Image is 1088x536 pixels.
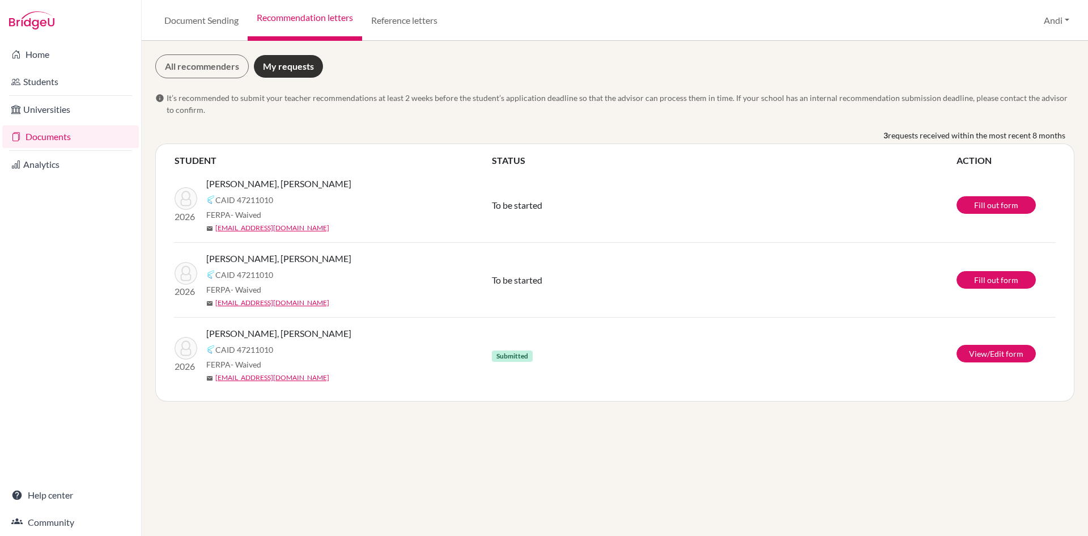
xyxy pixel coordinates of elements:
a: Help center [2,484,139,507]
img: Bridge-U [9,11,54,29]
a: [EMAIL_ADDRESS][DOMAIN_NAME] [215,373,329,383]
button: Andi [1039,10,1074,31]
th: STUDENT [174,153,491,168]
a: Fill out form [957,271,1036,289]
p: 2026 [175,210,197,223]
a: [EMAIL_ADDRESS][DOMAIN_NAME] [215,223,329,233]
th: STATUS [491,153,956,168]
img: Common App logo [206,345,215,354]
a: My requests [253,54,324,78]
span: CAID 47211010 [215,269,273,281]
a: Analytics [2,153,139,176]
a: Universities [2,98,139,121]
span: Submitted [492,351,533,362]
span: mail [206,375,213,382]
span: CAID 47211010 [215,194,273,206]
a: Documents [2,125,139,148]
img: Avery Kho, Kiera [175,337,197,360]
span: FERPA [206,358,261,370]
span: requests received within the most recent 8 months [888,129,1065,141]
a: Students [2,70,139,93]
span: [PERSON_NAME], [PERSON_NAME] [206,327,351,340]
p: 2026 [175,360,197,373]
img: Common App logo [206,195,215,204]
span: [PERSON_NAME], [PERSON_NAME] [206,177,351,191]
th: ACTION [956,153,1056,168]
img: Common App logo [206,270,215,279]
a: All recommenders [155,54,249,78]
span: - Waived [231,210,261,220]
span: mail [206,225,213,232]
span: To be started [492,275,542,285]
span: - Waived [231,360,261,369]
a: Home [2,43,139,66]
span: FERPA [206,209,261,221]
b: 3 [883,129,888,141]
span: mail [206,300,213,307]
span: info [155,94,164,103]
span: To be started [492,200,542,210]
span: CAID 47211010 [215,344,273,356]
a: Community [2,511,139,534]
span: [PERSON_NAME], [PERSON_NAME] [206,252,351,265]
a: View/Edit form [957,345,1036,362]
img: Avery Kho, Kiera [175,262,197,285]
span: It’s recommended to submit your teacher recommendations at least 2 weeks before the student’s app... [167,92,1074,116]
a: [EMAIL_ADDRESS][DOMAIN_NAME] [215,298,329,308]
span: FERPA [206,284,261,296]
a: Fill out form [957,196,1036,214]
img: Avery Kho, Kiera [175,187,197,210]
p: 2026 [175,285,197,298]
span: - Waived [231,285,261,294]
